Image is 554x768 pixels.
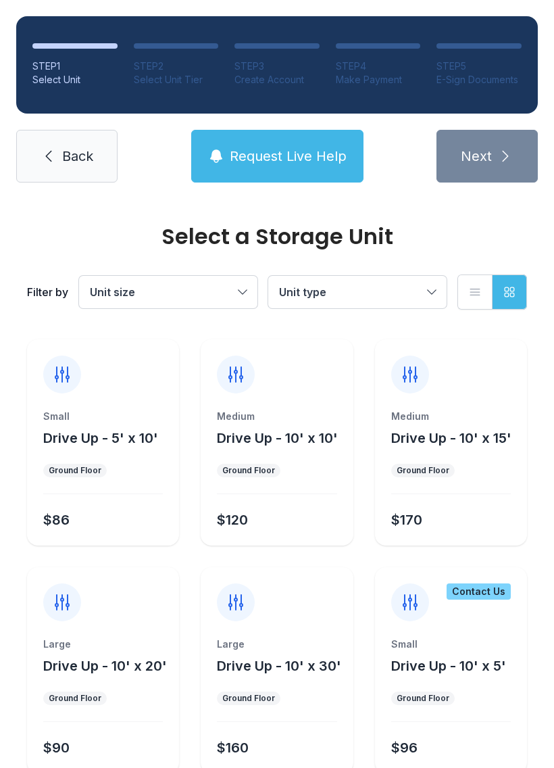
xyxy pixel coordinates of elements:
[336,59,421,73] div: STEP 4
[43,656,167,675] button: Drive Up - 10' x 20'
[397,465,449,476] div: Ground Floor
[217,658,341,674] span: Drive Up - 10' x 30'
[447,583,511,600] div: Contact Us
[222,693,275,704] div: Ground Floor
[222,465,275,476] div: Ground Floor
[217,656,341,675] button: Drive Up - 10' x 30'
[391,638,511,651] div: Small
[461,147,492,166] span: Next
[234,59,320,73] div: STEP 3
[391,658,506,674] span: Drive Up - 10' x 5'
[90,285,135,299] span: Unit size
[279,285,326,299] span: Unit type
[336,73,421,87] div: Make Payment
[234,73,320,87] div: Create Account
[391,429,511,448] button: Drive Up - 10' x 15'
[217,429,338,448] button: Drive Up - 10' x 10'
[391,738,418,757] div: $96
[32,59,118,73] div: STEP 1
[217,638,336,651] div: Large
[391,656,506,675] button: Drive Up - 10' x 5'
[391,410,511,423] div: Medium
[217,410,336,423] div: Medium
[27,284,68,300] div: Filter by
[230,147,347,166] span: Request Live Help
[397,693,449,704] div: Ground Floor
[79,276,257,308] button: Unit size
[43,429,158,448] button: Drive Up - 5' x 10'
[43,410,163,423] div: Small
[43,638,163,651] div: Large
[134,59,219,73] div: STEP 2
[391,510,422,529] div: $170
[268,276,447,308] button: Unit type
[43,430,158,446] span: Drive Up - 5' x 10'
[32,73,118,87] div: Select Unit
[62,147,93,166] span: Back
[49,693,101,704] div: Ground Floor
[43,510,70,529] div: $86
[217,738,249,757] div: $160
[134,73,219,87] div: Select Unit Tier
[217,430,338,446] span: Drive Up - 10' x 10'
[49,465,101,476] div: Ground Floor
[436,73,522,87] div: E-Sign Documents
[27,226,527,247] div: Select a Storage Unit
[217,510,248,529] div: $120
[43,658,167,674] span: Drive Up - 10' x 20'
[43,738,70,757] div: $90
[391,430,511,446] span: Drive Up - 10' x 15'
[436,59,522,73] div: STEP 5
